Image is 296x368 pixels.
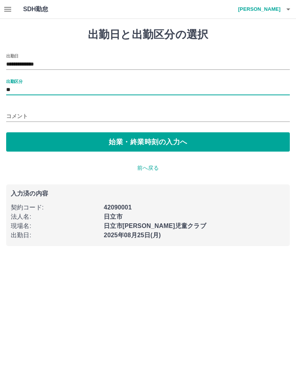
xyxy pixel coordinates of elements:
[104,213,122,220] b: 日立市
[104,223,206,229] b: 日立市[PERSON_NAME]児童クラブ
[11,203,99,212] p: 契約コード :
[6,78,22,84] label: 出勤区分
[11,221,99,231] p: 現場名 :
[11,191,285,197] p: 入力済の内容
[6,53,18,59] label: 出勤日
[6,132,290,152] button: 始業・終業時刻の入力へ
[11,231,99,240] p: 出勤日 :
[104,232,161,238] b: 2025年08月25日(月)
[6,164,290,172] p: 前へ戻る
[104,204,131,211] b: 42090001
[11,212,99,221] p: 法人名 :
[6,28,290,41] h1: 出勤日と出勤区分の選択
